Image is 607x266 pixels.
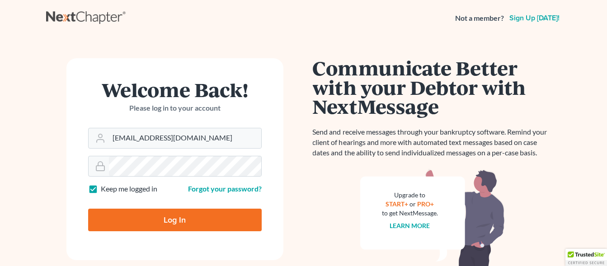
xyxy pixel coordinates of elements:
h1: Welcome Back! [88,80,262,99]
a: Learn more [390,222,430,229]
div: to get NextMessage. [382,209,438,218]
div: Upgrade to [382,191,438,200]
a: Forgot your password? [188,184,262,193]
label: Keep me logged in [101,184,157,194]
span: or [409,200,416,208]
div: TrustedSite Certified [565,249,607,266]
p: Send and receive messages through your bankruptcy software. Remind your client of hearings and mo... [313,127,552,158]
h1: Communicate Better with your Debtor with NextMessage [313,58,552,116]
input: Email Address [109,128,261,148]
p: Please log in to your account [88,103,262,113]
strong: Not a member? [455,13,504,23]
a: PRO+ [417,200,434,208]
input: Log In [88,209,262,231]
a: Sign up [DATE]! [508,14,561,22]
a: START+ [386,200,408,208]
